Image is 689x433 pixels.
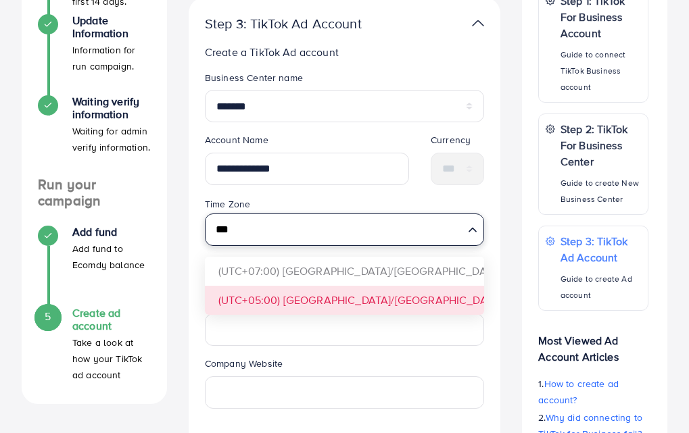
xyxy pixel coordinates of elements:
li: Create ad account [22,307,167,388]
img: TikTok partner [472,14,484,33]
legend: Account Name [205,133,409,152]
li: (UTC+07:00) [GEOGRAPHIC_DATA]/[GEOGRAPHIC_DATA] [205,257,485,286]
h4: Create ad account [72,307,151,332]
p: Waiting for admin verify information. [72,123,151,155]
p: Guide to connect TikTok Business account [561,47,641,95]
label: Time Zone [205,197,250,211]
p: Step 3: TikTok Ad Account [561,233,641,265]
legend: Currency [431,133,484,152]
p: Add fund to Ecomdy balance [72,240,151,273]
p: Guide to create New Business Center [561,175,641,207]
h4: Add fund [72,226,151,238]
p: Guide to create Ad account [561,271,641,303]
p: Take a look at how your TikTok ad account works. [72,334,151,399]
span: 5 [45,309,51,324]
input: Search for option [211,218,463,243]
div: Search for option [205,213,485,246]
p: Create a TikTok Ad account [205,44,485,60]
p: 1. [538,376,648,408]
h4: Update Information [72,14,151,40]
span: How to create ad account? [538,377,619,407]
p: Step 2: TikTok For Business Center [561,121,641,170]
h4: Run your campaign [22,176,167,209]
p: Step 3: TikTok Ad Account [205,16,384,32]
li: Update Information [22,14,167,95]
legend: Business Center name [205,71,485,90]
p: Information for run campaign. [72,42,151,74]
li: (UTC+05:00) [GEOGRAPHIC_DATA]/[GEOGRAPHIC_DATA] [205,286,485,315]
iframe: Chat [632,372,679,423]
p: Most Viewed Ad Account Articles [538,322,648,365]
h4: Waiting verify information [72,95,151,121]
legend: Company Website [205,357,485,376]
li: Add fund [22,226,167,307]
li: Waiting verify information [22,95,167,176]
